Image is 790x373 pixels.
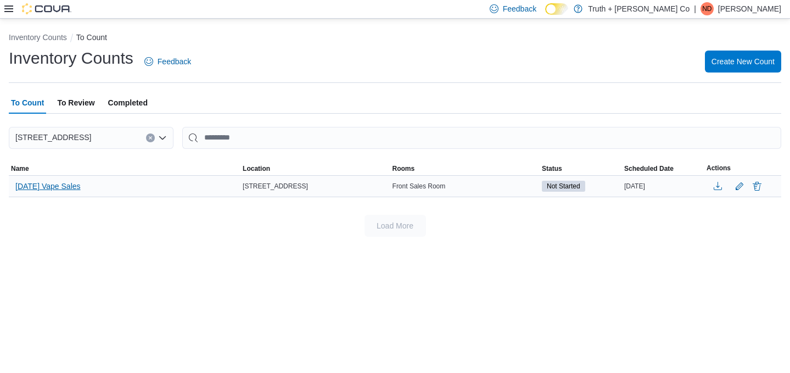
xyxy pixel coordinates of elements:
[240,162,390,175] button: Location
[503,3,536,14] span: Feedback
[390,180,540,193] div: Front Sales Room
[750,180,764,193] button: Delete
[182,127,781,149] input: This is a search bar. After typing your query, hit enter to filter the results lower in the page.
[9,32,781,45] nav: An example of EuiBreadcrumbs
[11,164,29,173] span: Name
[718,2,781,15] p: [PERSON_NAME]
[9,162,240,175] button: Name
[108,92,148,114] span: Completed
[243,182,308,191] span: [STREET_ADDRESS]
[365,215,426,237] button: Load More
[15,131,91,144] span: [STREET_ADDRESS]
[707,164,731,172] span: Actions
[702,2,711,15] span: ND
[701,2,714,15] div: Nick Dyas
[140,51,195,73] a: Feedback
[9,47,133,69] h1: Inventory Counts
[624,164,674,173] span: Scheduled Date
[393,164,415,173] span: Rooms
[542,181,585,192] span: Not Started
[390,162,540,175] button: Rooms
[540,162,622,175] button: Status
[158,133,167,142] button: Open list of options
[9,33,67,42] button: Inventory Counts
[76,33,107,42] button: To Count
[588,2,690,15] p: Truth + [PERSON_NAME] Co
[11,92,44,114] span: To Count
[377,220,413,231] span: Load More
[705,51,781,73] button: Create New Count
[158,56,191,67] span: Feedback
[622,162,704,175] button: Scheduled Date
[146,133,155,142] button: Clear input
[11,178,85,194] button: [DATE] Vape Sales
[22,3,71,14] img: Cova
[15,181,81,192] span: [DATE] Vape Sales
[711,56,775,67] span: Create New Count
[547,181,580,191] span: Not Started
[694,2,696,15] p: |
[57,92,94,114] span: To Review
[542,164,562,173] span: Status
[622,180,704,193] div: [DATE]
[733,178,746,194] button: Edit count details
[545,3,568,15] input: Dark Mode
[243,164,270,173] span: Location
